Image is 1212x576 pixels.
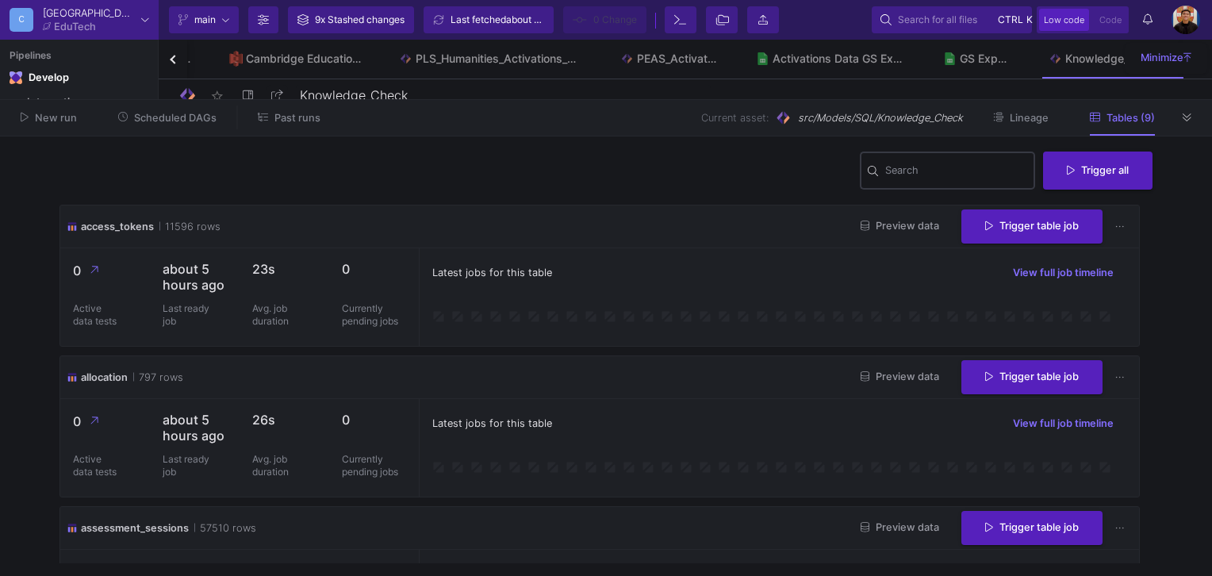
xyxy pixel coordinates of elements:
p: Last ready job [163,302,210,328]
span: Preview data [861,220,939,232]
span: Trigger table job [985,521,1079,533]
p: Currently pending jobs [342,453,406,478]
div: GS Exports [960,52,1011,65]
p: 0 [73,261,137,281]
button: Trigger all [1043,152,1153,190]
div: EduTech [54,21,96,32]
img: icon [67,219,78,234]
button: ctrlk [993,10,1023,29]
button: Past runs [239,106,339,130]
button: Trigger table job [961,209,1103,244]
button: Trigger table job [961,511,1103,545]
span: Preview data [861,521,939,533]
span: main [194,8,216,32]
img: Tab icon [943,52,957,66]
span: access_tokens [81,219,154,234]
div: PEAS_Activations [637,52,719,65]
p: Active data tests [73,302,121,328]
span: Low code [1044,14,1084,25]
span: assessment_sessions [81,520,189,536]
div: Knowledge_Check [1065,52,1150,65]
span: k [1026,10,1033,29]
span: Code [1099,14,1122,25]
span: Past runs [274,112,320,124]
p: about 5 hours ago [163,261,227,293]
button: Preview data [848,516,952,540]
span: 57510 rows [194,520,256,536]
button: Scheduled DAGs [99,106,236,130]
p: Avg. job duration [252,453,300,478]
button: New run [2,106,96,130]
a: Integrations [4,92,154,113]
span: 797 rows [133,370,183,385]
img: Navigation icon [10,71,22,84]
img: Tab icon [1049,52,1062,66]
div: Develop [29,71,52,84]
div: Activations Data GS Exports [773,52,905,65]
button: Trigger table job [961,360,1103,394]
span: Scheduled DAGs [134,112,217,124]
p: 0 [73,412,137,432]
span: ctrl [998,10,1023,29]
span: Latest jobs for this table [432,416,552,431]
span: Preview data [861,371,939,382]
button: Low code [1039,9,1089,31]
span: Trigger table job [985,371,1079,382]
img: Tab icon [756,52,769,66]
p: 23s [252,261,316,277]
button: Lineage [974,106,1068,130]
span: New run [35,112,77,124]
p: 26s [252,412,316,428]
span: View full job timeline [1013,417,1114,429]
img: icon [67,520,78,536]
button: main [169,6,239,33]
div: 9x Stashed changes [315,8,405,32]
p: 0 [342,261,406,277]
img: bg52tvgs8dxfpOhHYAd0g09LCcAxm85PnUXHwHyc.png [1172,6,1200,34]
button: Search for all filesctrlk [872,6,1032,33]
img: SQL Model [775,109,792,126]
img: Tab icon [229,51,243,67]
span: Latest jobs for this table [432,265,552,280]
p: 0 [342,412,406,428]
span: Search for all files [898,8,977,32]
button: Last fetchedabout 3 hours ago [424,6,554,33]
div: Cambridge Education S3 [246,52,362,65]
mat-icon: star_border [208,86,227,106]
div: Integrations [27,96,150,109]
button: Preview data [848,365,952,390]
mat-expansion-panel-header: Navigation iconDevelop [4,65,154,90]
span: Lineage [1010,112,1049,124]
img: Logo [178,86,198,106]
p: Avg. job duration [252,302,300,328]
button: Tables (9) [1071,106,1174,130]
span: Trigger all [1067,164,1129,176]
div: [GEOGRAPHIC_DATA] [43,8,135,18]
p: Active data tests [73,453,121,478]
button: 9x Stashed changes [288,6,414,33]
p: Currently pending jobs [342,302,406,328]
span: src/Models/SQL/Knowledge_Check [798,110,963,125]
span: Trigger table job [985,220,1079,232]
span: allocation [81,370,128,385]
img: icon [67,370,78,385]
span: Tables (9) [1107,112,1155,124]
span: View full job timeline [1013,267,1114,278]
p: about 5 hours ago [163,412,227,444]
button: View full job timeline [1000,261,1126,285]
button: Preview data [848,214,952,239]
div: PLS_Humanities_Activations_Report [416,52,582,65]
div: Last fetched [451,8,546,32]
span: Current asset: [701,110,769,125]
p: Last ready job [163,453,210,478]
span: 11596 rows [159,219,221,234]
img: Tab icon [399,52,412,66]
span: about 3 hours ago [506,13,586,25]
div: C [10,8,33,32]
button: View full job timeline [1000,412,1126,436]
img: Tab icon [620,52,634,66]
button: Code [1095,9,1126,31]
